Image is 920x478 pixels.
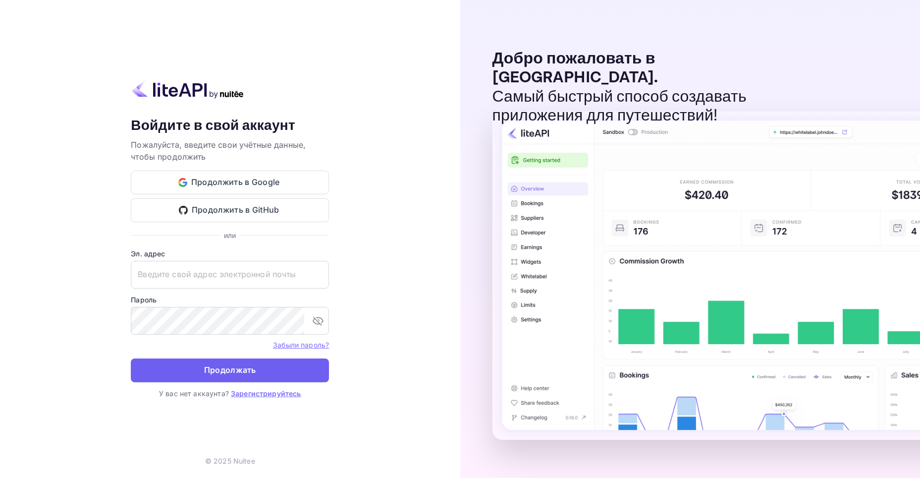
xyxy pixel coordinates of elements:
ya-tr-span: Пожалуйста, введите свои учётные данные, чтобы продолжить [131,140,306,162]
img: liteapi [131,79,245,99]
button: Продолжить в GitHub [131,198,329,222]
ya-tr-span: Эл. адрес [131,249,165,258]
ya-tr-span: Добро пожаловать в [GEOGRAPHIC_DATA]. [492,49,658,88]
button: переключить видимость пароля [308,311,328,331]
input: Введите свой адрес электронной почты [131,261,329,289]
ya-tr-span: Самый быстрый способ создавать приложения для путешествий! [492,87,747,126]
ya-tr-span: или [224,231,236,239]
ya-tr-span: Продолжить в Google [191,176,280,189]
a: Зарегистрируйтесь [231,389,301,398]
ya-tr-span: Войдите в свой аккаунт [131,117,295,135]
ya-tr-span: У вас нет аккаунта? [159,389,229,398]
ya-tr-span: Пароль [131,296,157,304]
button: Продолжить в Google [131,171,329,194]
button: Продолжать [131,358,329,382]
ya-tr-span: Продолжать [204,363,256,377]
a: Забыли пароль? [273,340,329,350]
ya-tr-span: Продолжить в GitHub [192,203,279,217]
ya-tr-span: © 2025 Nuitee [205,457,255,465]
